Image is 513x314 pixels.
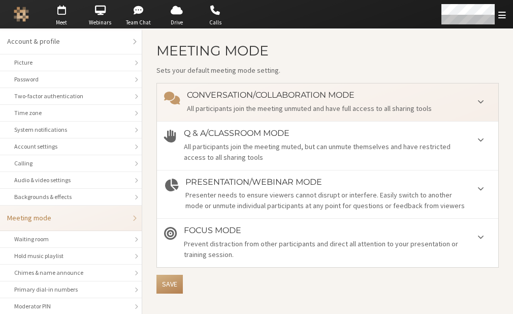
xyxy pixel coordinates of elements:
div: Prevent distraction from other participants and direct all attention to your presentation or trai... [184,239,491,260]
span: Team Chat [121,18,156,27]
span: Meet [44,18,79,27]
div: Password [14,75,127,84]
div: Meeting mode [7,213,127,223]
h4: Conversation/Collaboration mode [187,91,491,100]
div: Audio & video settings [14,176,127,185]
h4: Presentation/Webinar mode [185,178,491,187]
div: Time zone [14,108,127,118]
div: Hold music playlist [14,251,127,261]
span: Webinars [82,18,118,27]
div: Primary dial-in numbers [14,285,127,294]
div: Account & profile [7,36,127,47]
p: Sets your default meeting mode setting. [156,65,499,76]
div: Presenter needs to ensure viewers cannot disrupt or interfere. Easily switch to another mode or u... [185,190,491,211]
div: Account settings [14,142,127,151]
span: Calls [198,18,233,27]
div: Calling [14,159,127,168]
div: Waiting room [14,235,127,244]
div: Two-factor authentication [14,92,127,101]
h4: Q & A/Classroom mode [184,129,491,138]
div: Moderator PIN [14,302,127,311]
span: Drive [159,18,195,27]
div: Chimes & name announce [14,268,127,277]
img: Iotum [14,7,29,22]
h2: Meeting mode [156,43,499,58]
div: All participants join the meeting muted, but can unmute themselves and have restricted access to ... [184,141,491,163]
div: All participants join the meeting unmuted and have full access to all sharing tools [187,103,491,114]
h4: Focus mode [184,226,491,235]
div: Backgrounds & effects [14,192,127,202]
div: Picture [14,58,127,67]
button: Save [156,275,183,294]
div: System notifications [14,125,127,134]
